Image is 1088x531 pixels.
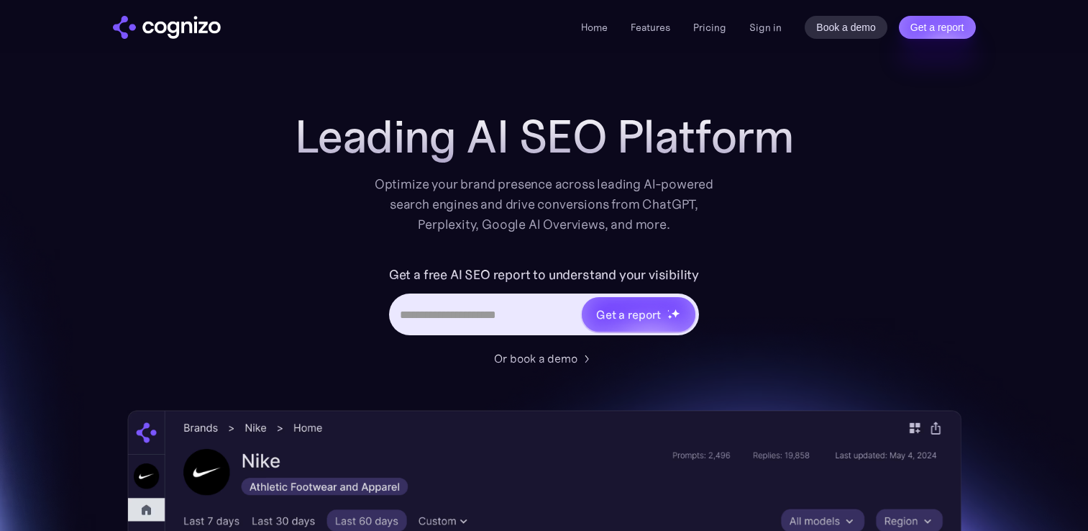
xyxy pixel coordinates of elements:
[494,350,595,367] a: Or book a demo
[631,21,670,34] a: Features
[805,16,887,39] a: Book a demo
[295,111,794,163] h1: Leading AI SEO Platform
[899,16,976,39] a: Get a report
[667,314,672,319] img: star
[596,306,661,323] div: Get a report
[389,263,699,286] label: Get a free AI SEO report to understand your visibility
[113,16,221,39] a: home
[671,309,680,318] img: star
[693,21,726,34] a: Pricing
[749,19,782,36] a: Sign in
[367,174,721,235] div: Optimize your brand presence across leading AI-powered search engines and drive conversions from ...
[494,350,577,367] div: Or book a demo
[389,263,699,342] form: Hero URL Input Form
[113,16,221,39] img: cognizo logo
[580,296,697,333] a: Get a reportstarstarstar
[581,21,608,34] a: Home
[667,309,669,312] img: star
